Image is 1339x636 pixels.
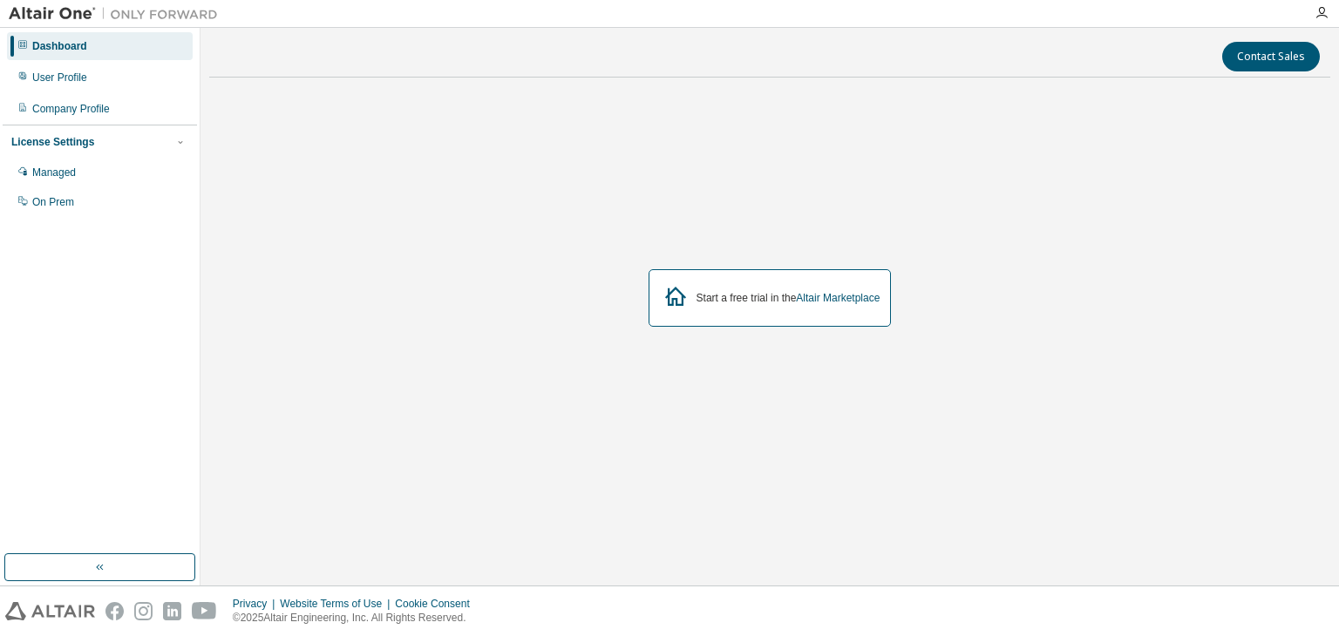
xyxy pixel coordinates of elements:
[233,611,480,626] p: © 2025 Altair Engineering, Inc. All Rights Reserved.
[11,135,94,149] div: License Settings
[233,597,280,611] div: Privacy
[1222,42,1320,71] button: Contact Sales
[697,291,880,305] div: Start a free trial in the
[32,195,74,209] div: On Prem
[9,5,227,23] img: Altair One
[32,166,76,179] div: Managed
[280,597,395,611] div: Website Terms of Use
[192,602,217,620] img: youtube.svg
[32,71,87,85] div: User Profile
[5,602,95,620] img: altair_logo.svg
[395,597,479,611] div: Cookie Consent
[796,292,880,304] a: Altair Marketplace
[32,39,87,53] div: Dashboard
[105,602,124,620] img: facebook.svg
[134,602,153,620] img: instagram.svg
[163,602,181,620] img: linkedin.svg
[32,102,110,116] div: Company Profile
